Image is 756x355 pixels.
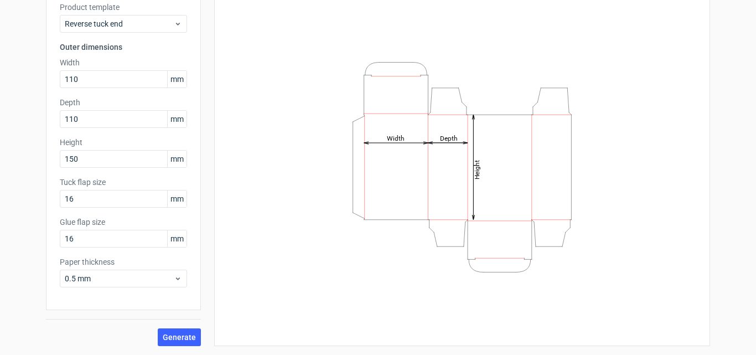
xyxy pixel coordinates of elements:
[440,134,458,142] tspan: Depth
[60,177,187,188] label: Tuck flap size
[167,230,187,247] span: mm
[60,42,187,53] h3: Outer dimensions
[65,18,174,29] span: Reverse tuck end
[60,2,187,13] label: Product template
[158,328,201,346] button: Generate
[387,134,405,142] tspan: Width
[60,256,187,267] label: Paper thickness
[167,111,187,127] span: mm
[473,160,481,179] tspan: Height
[167,151,187,167] span: mm
[60,137,187,148] label: Height
[167,71,187,88] span: mm
[163,333,196,341] span: Generate
[60,57,187,68] label: Width
[60,217,187,228] label: Glue flap size
[65,273,174,284] span: 0.5 mm
[167,191,187,207] span: mm
[60,97,187,108] label: Depth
